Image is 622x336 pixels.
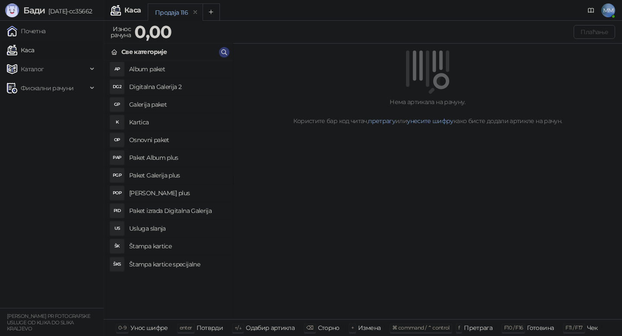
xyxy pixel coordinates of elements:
[129,257,226,271] h4: Štampa kartice specijalne
[584,3,598,17] a: Документација
[458,324,460,331] span: f
[368,117,395,125] a: претрагу
[129,133,226,147] h4: Osnovni paket
[45,7,92,15] span: [DATE]-cc35662
[21,60,44,78] span: Каталог
[110,222,124,235] div: US
[574,25,615,39] button: Плаћање
[129,186,226,200] h4: [PERSON_NAME] plus
[129,239,226,253] h4: Štampa kartice
[129,80,226,94] h4: Digitalna Galerija 2
[118,324,126,331] span: 0-9
[110,257,124,271] div: ŠKS
[129,168,226,182] h4: Paket Galerija plus
[129,204,226,218] h4: Paket izrada Digitalna Galerija
[110,98,124,111] div: GP
[203,3,220,21] button: Add tab
[129,62,226,76] h4: Album paket
[244,97,612,126] div: Нема артикала на рачуну. Користите бар код читач, или како бисте додали артикле на рачун.
[197,322,223,333] div: Потврди
[306,324,313,331] span: ⌫
[110,186,124,200] div: POP
[110,168,124,182] div: PGP
[351,324,354,331] span: +
[7,22,46,40] a: Почетна
[110,115,124,129] div: K
[235,324,241,331] span: ↑/↓
[124,7,141,14] div: Каса
[110,239,124,253] div: ŠK
[527,322,554,333] div: Готовина
[190,9,201,16] button: remove
[601,3,615,17] span: MM
[104,60,233,319] div: grid
[134,21,171,42] strong: 0,00
[180,324,192,331] span: enter
[110,133,124,147] div: OP
[504,324,523,331] span: F10 / F16
[110,204,124,218] div: PID
[130,322,168,333] div: Унос шифре
[358,322,381,333] div: Измена
[121,47,167,57] div: Све категорије
[129,98,226,111] h4: Galerija paket
[110,80,124,94] div: DG2
[155,8,188,17] div: Продаја 116
[23,5,45,16] span: Бади
[109,23,133,41] div: Износ рачуна
[587,322,598,333] div: Чек
[110,62,124,76] div: AP
[7,313,90,332] small: [PERSON_NAME] PR FOTOGRAFSKE USLUGE OD KLIKA DO SLIKA KRALJEVO
[318,322,340,333] div: Сторно
[129,222,226,235] h4: Usluga slanja
[129,151,226,165] h4: Paket Album plus
[464,322,492,333] div: Претрага
[110,151,124,165] div: PAP
[5,3,19,17] img: Logo
[246,322,295,333] div: Одабир артикла
[129,115,226,129] h4: Kartica
[565,324,582,331] span: F11 / F17
[21,79,73,97] span: Фискални рачуни
[407,117,454,125] a: унесите шифру
[392,324,450,331] span: ⌘ command / ⌃ control
[7,41,34,59] a: Каса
